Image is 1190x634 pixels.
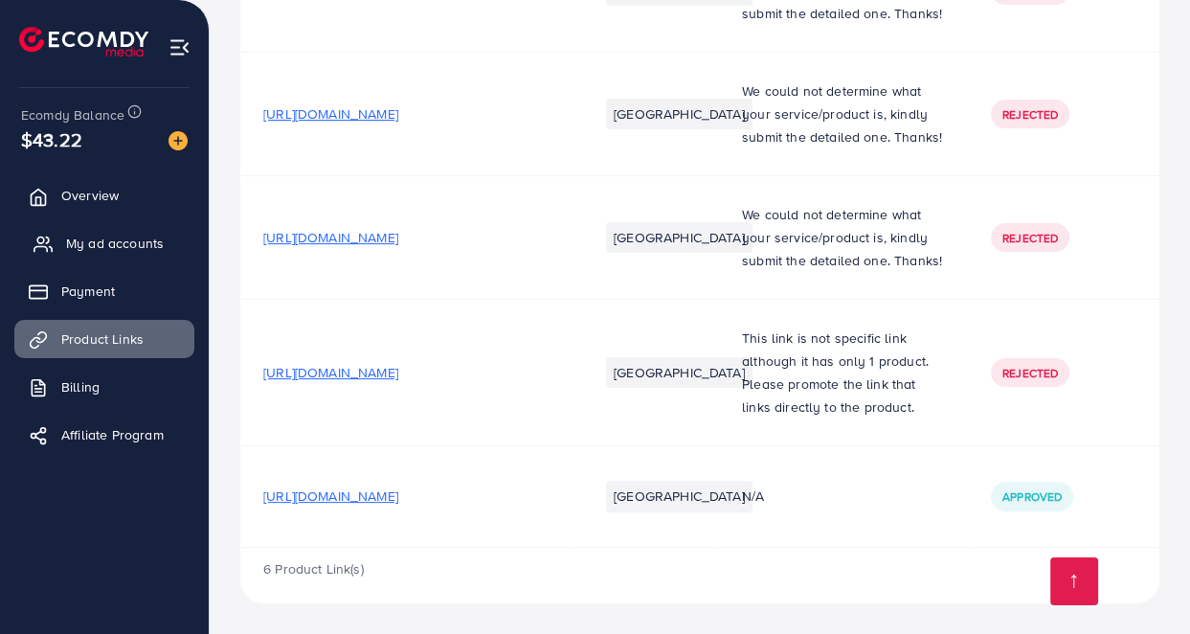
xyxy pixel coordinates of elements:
[1109,548,1176,620] iframe: Chat
[61,425,164,444] span: Affiliate Program
[606,222,752,253] li: [GEOGRAPHIC_DATA]
[1002,365,1058,381] span: Rejected
[606,99,752,129] li: [GEOGRAPHIC_DATA]
[14,272,194,310] a: Payment
[14,176,194,215] a: Overview
[61,282,115,301] span: Payment
[1002,488,1062,505] span: Approved
[19,27,148,57] img: logo
[21,105,124,125] span: Ecomdy Balance
[21,125,82,153] span: $43.22
[14,224,194,262] a: My ad accounts
[14,320,194,358] a: Product Links
[742,487,764,506] span: N/A
[1002,230,1058,246] span: Rejected
[263,228,398,247] span: [URL][DOMAIN_NAME]
[168,36,191,58] img: menu
[1002,106,1058,123] span: Rejected
[742,327,945,419] p: This link is not specific link although it has only 1 product. Please promote the link that links...
[263,559,364,578] span: 6 Product Link(s)
[66,234,164,253] span: My ad accounts
[263,487,398,506] span: [URL][DOMAIN_NAME]
[742,79,945,148] p: We could not determine what your service/product is, kindly submit the detailed one. Thanks!
[606,481,752,511] li: [GEOGRAPHIC_DATA]
[263,363,398,382] span: [URL][DOMAIN_NAME]
[263,104,398,124] span: [URL][DOMAIN_NAME]
[61,186,119,205] span: Overview
[14,368,194,406] a: Billing
[742,203,945,272] p: We could not determine what your service/product is, kindly submit the detailed one. Thanks!
[606,357,752,388] li: [GEOGRAPHIC_DATA]
[61,377,100,396] span: Billing
[168,131,188,150] img: image
[14,416,194,454] a: Affiliate Program
[61,329,144,349] span: Product Links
